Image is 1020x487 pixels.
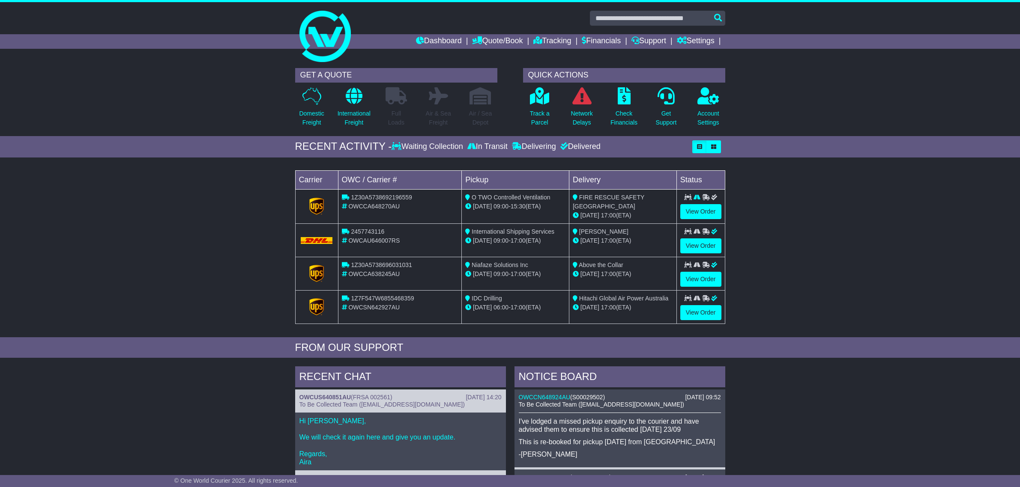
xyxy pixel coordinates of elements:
span: [DATE] [473,304,492,311]
span: To Be Collected Team ([EMAIL_ADDRESS][DOMAIN_NAME]) [299,401,465,408]
a: View Order [680,272,721,287]
p: Domestic Freight [299,109,324,127]
div: ( ) [519,474,721,481]
div: ( ) [299,394,502,401]
div: ( ) [299,475,502,482]
p: I've lodged a missed pickup enquiry to the courier and have advised them to ensure this is collec... [519,417,721,434]
div: - (ETA) [465,202,565,211]
p: Air / Sea Depot [469,109,492,127]
span: OWCCA648270AU [348,203,400,210]
span: [DATE] [580,304,599,311]
div: In Transit [465,142,510,151]
span: Above the Collar [579,261,623,268]
a: Dashboard [416,34,462,49]
td: Carrier [295,170,338,189]
span: 1Z7F547W6855468359 [351,295,414,302]
div: (ETA) [573,236,673,245]
span: OWCAU627717SN [353,475,404,481]
a: Financials [582,34,621,49]
a: NetworkDelays [570,87,593,132]
span: 17:00 [601,237,616,244]
img: GetCarrierServiceLogo [309,298,324,315]
a: CheckFinancials [610,87,638,132]
div: (ETA) [573,270,673,279]
span: To Be Collected Team ([EMAIL_ADDRESS][DOMAIN_NAME]) [519,401,684,408]
span: IDC Drilling [472,295,502,302]
td: Delivery [569,170,676,189]
span: FIRE RESCUE SAFETY [GEOGRAPHIC_DATA] [573,194,644,210]
div: Delivered [558,142,601,151]
div: (ETA) [573,211,673,220]
div: - (ETA) [465,236,565,245]
p: -[PERSON_NAME] [519,450,721,458]
span: [DATE] [473,237,492,244]
p: Full Loads [386,109,407,127]
div: NOTICE BOARD [514,366,725,389]
p: Check Financials [610,109,637,127]
span: [DATE] [580,212,599,219]
span: [DATE] [473,203,492,210]
div: [DATE] 15:07 [685,474,721,481]
div: [DATE] 10:38 [466,475,501,482]
p: Account Settings [697,109,719,127]
span: FRSA 002589 [572,474,609,481]
a: AccountSettings [697,87,720,132]
span: 1Z30A5738692196559 [351,194,412,201]
td: Pickup [462,170,569,189]
a: Quote/Book [472,34,523,49]
span: [DATE] [473,270,492,277]
p: Hi [PERSON_NAME], We will check it again here and give you an update. Regards, Aira [299,417,502,466]
span: 17:00 [601,304,616,311]
a: OWCUS640851AU [299,394,351,401]
span: Hitachi Global Air Power Australia [579,295,669,302]
a: DomesticFreight [299,87,324,132]
span: 09:00 [494,237,509,244]
span: 09:00 [494,270,509,277]
div: (ETA) [573,303,673,312]
span: [DATE] [580,270,599,277]
a: Support [631,34,666,49]
span: S00029502 [572,394,603,401]
span: OWCAU646007RS [348,237,400,244]
span: O TWO Controlled Ventilation [472,194,550,201]
a: Settings [677,34,715,49]
div: Waiting Collection [392,142,465,151]
span: [PERSON_NAME] [579,228,628,235]
span: OWCSN642927AU [348,304,400,311]
span: OWCCA638245AU [348,270,400,277]
span: 17:00 [511,237,526,244]
span: 09:00 [494,203,509,210]
a: InternationalFreight [337,87,371,132]
div: [DATE] 09:52 [685,394,721,401]
p: Track a Parcel [530,109,550,127]
span: 17:00 [511,270,526,277]
a: View Order [680,305,721,320]
p: Network Delays [571,109,592,127]
div: - (ETA) [465,303,565,312]
td: Status [676,170,725,189]
span: 17:00 [601,270,616,277]
p: Get Support [655,109,676,127]
div: FROM OUR SUPPORT [295,341,725,354]
img: GetCarrierServiceLogo [309,198,324,215]
a: OWCSN642927AU [299,475,351,481]
span: 2457743116 [351,228,384,235]
p: This is re-booked for pickup [DATE] from [GEOGRAPHIC_DATA] [519,438,721,446]
span: Niafaze Solutions Inc [472,261,528,268]
a: View Order [680,204,721,219]
span: 17:00 [601,212,616,219]
span: International Shipping Services [472,228,554,235]
span: 1Z30A5738696031031 [351,261,412,268]
a: OWCCA648270AU [519,474,570,481]
img: DHL.png [301,237,333,244]
p: International Freight [338,109,371,127]
a: Tracking [533,34,571,49]
div: QUICK ACTIONS [523,68,725,83]
a: View Order [680,238,721,253]
p: Air & Sea Freight [426,109,451,127]
div: - (ETA) [465,270,565,279]
span: 15:30 [511,203,526,210]
span: FRSA 002561 [353,394,390,401]
div: [DATE] 14:20 [466,394,501,401]
a: OWCCN648924AU [519,394,571,401]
